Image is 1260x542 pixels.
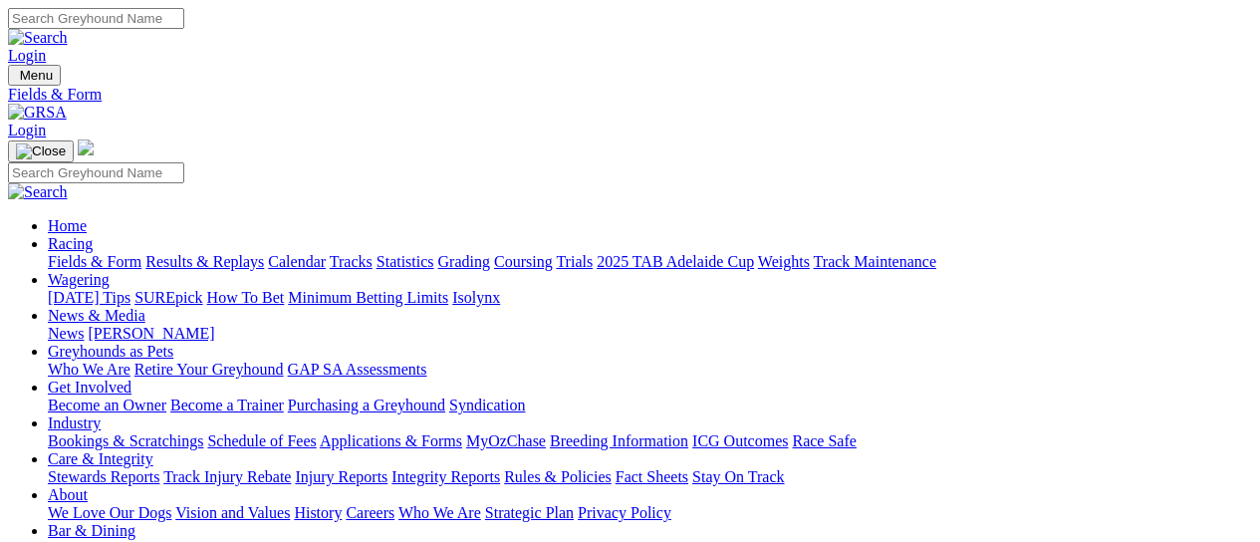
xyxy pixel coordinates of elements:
[616,468,688,485] a: Fact Sheets
[48,504,171,521] a: We Love Our Dogs
[758,253,810,270] a: Weights
[8,47,46,64] a: Login
[438,253,490,270] a: Grading
[145,253,264,270] a: Results & Replays
[48,450,153,467] a: Care & Integrity
[578,504,671,521] a: Privacy Policy
[288,397,445,413] a: Purchasing a Greyhound
[550,432,688,449] a: Breeding Information
[320,432,462,449] a: Applications & Forms
[346,504,394,521] a: Careers
[48,486,88,503] a: About
[48,432,203,449] a: Bookings & Scratchings
[814,253,936,270] a: Track Maintenance
[48,397,166,413] a: Become an Owner
[466,432,546,449] a: MyOzChase
[20,68,53,83] span: Menu
[494,253,553,270] a: Coursing
[398,504,481,521] a: Who We Are
[16,143,66,159] img: Close
[78,139,94,155] img: logo-grsa-white.png
[449,397,525,413] a: Syndication
[485,504,574,521] a: Strategic Plan
[48,397,1252,414] div: Get Involved
[48,325,84,342] a: News
[692,432,788,449] a: ICG Outcomes
[48,379,131,396] a: Get Involved
[288,361,427,378] a: GAP SA Assessments
[377,253,434,270] a: Statistics
[692,468,784,485] a: Stay On Track
[48,361,130,378] a: Who We Are
[391,468,500,485] a: Integrity Reports
[134,361,284,378] a: Retire Your Greyhound
[8,8,184,29] input: Search
[207,289,285,306] a: How To Bet
[8,86,1252,104] a: Fields & Form
[8,162,184,183] input: Search
[452,289,500,306] a: Isolynx
[48,325,1252,343] div: News & Media
[48,504,1252,522] div: About
[8,104,67,122] img: GRSA
[295,468,387,485] a: Injury Reports
[8,122,46,138] a: Login
[8,183,68,201] img: Search
[294,504,342,521] a: History
[48,343,173,360] a: Greyhounds as Pets
[48,271,110,288] a: Wagering
[792,432,856,449] a: Race Safe
[48,432,1252,450] div: Industry
[48,253,1252,271] div: Racing
[268,253,326,270] a: Calendar
[134,289,202,306] a: SUREpick
[175,504,290,521] a: Vision and Values
[8,65,61,86] button: Toggle navigation
[8,29,68,47] img: Search
[48,361,1252,379] div: Greyhounds as Pets
[48,253,141,270] a: Fields & Form
[207,432,316,449] a: Schedule of Fees
[48,217,87,234] a: Home
[48,468,159,485] a: Stewards Reports
[48,289,130,306] a: [DATE] Tips
[88,325,214,342] a: [PERSON_NAME]
[48,414,101,431] a: Industry
[288,289,448,306] a: Minimum Betting Limits
[504,468,612,485] a: Rules & Policies
[8,140,74,162] button: Toggle navigation
[163,468,291,485] a: Track Injury Rebate
[48,522,135,539] a: Bar & Dining
[48,235,93,252] a: Racing
[597,253,754,270] a: 2025 TAB Adelaide Cup
[48,468,1252,486] div: Care & Integrity
[170,397,284,413] a: Become a Trainer
[48,307,145,324] a: News & Media
[48,289,1252,307] div: Wagering
[330,253,373,270] a: Tracks
[556,253,593,270] a: Trials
